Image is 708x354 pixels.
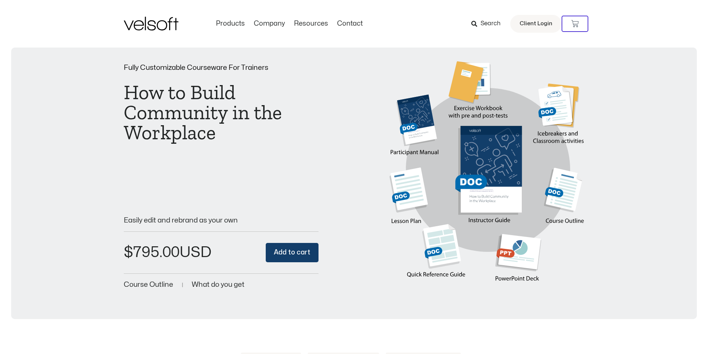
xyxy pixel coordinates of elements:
[290,20,333,28] a: ResourcesMenu Toggle
[124,17,178,30] img: Velsoft Training Materials
[124,82,319,143] h1: How to Build Community in the Workplace
[124,64,319,71] p: Fully Customizable Courseware For Trainers
[211,20,249,28] a: ProductsMenu Toggle
[520,19,552,29] span: Client Login
[481,19,501,29] span: Search
[510,15,562,33] a: Client Login
[124,245,180,260] bdi: 795.00
[124,281,173,288] a: Course Outline
[124,217,319,224] p: Easily edit and rebrand as your own
[266,243,319,263] button: Add to cart
[471,17,506,30] a: Search
[192,281,245,288] a: What do you get
[333,20,367,28] a: ContactMenu Toggle
[389,61,585,293] img: Second Product Image
[249,20,290,28] a: CompanyMenu Toggle
[211,20,367,28] nav: Menu
[124,245,133,260] span: $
